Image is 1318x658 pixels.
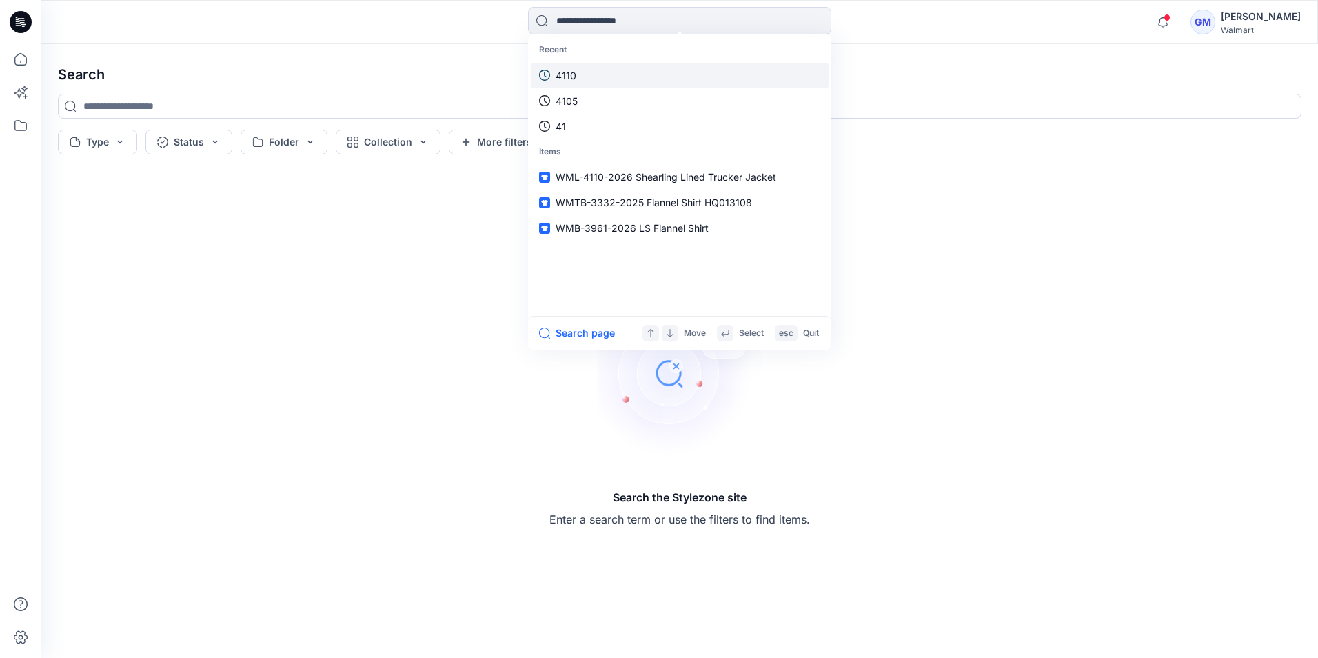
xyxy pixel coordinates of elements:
button: Folder [241,130,327,154]
button: More filters [449,130,544,154]
span: WMB-3961-2026 LS Flannel Shirt [556,222,709,234]
p: 4105 [556,94,578,108]
div: Walmart [1221,25,1301,35]
a: WMTB-3332-2025 Flannel Shirt HQ013108 [531,190,829,215]
a: 4105 [531,88,829,114]
p: 41 [556,119,566,134]
p: Quit [803,326,819,341]
p: Enter a search term or use the filters to find items. [549,511,810,528]
button: Search page [539,325,615,341]
p: Select [739,326,764,341]
span: WMTB-3332-2025 Flannel Shirt HQ013108 [556,197,752,208]
button: Status [145,130,232,154]
h5: Search the Stylezone site [549,489,810,506]
div: GM [1190,10,1215,34]
p: esc [779,326,793,341]
a: WMB-3961-2026 LS Flannel Shirt [531,215,829,241]
span: WML-4110-2026 Shearling Lined Trucker Jacket [556,171,776,183]
a: 4110 [531,63,829,88]
div: [PERSON_NAME] [1221,8,1301,25]
a: WML-4110-2026 Shearling Lined Trucker Jacket [531,164,829,190]
p: 4110 [556,68,576,83]
button: Type [58,130,137,154]
button: Collection [336,130,440,154]
img: Search the Stylezone site [597,290,762,456]
p: Recent [531,37,829,63]
p: Items [531,139,829,165]
p: Move [684,326,706,341]
a: 41 [531,114,829,139]
h4: Search [47,55,1312,94]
